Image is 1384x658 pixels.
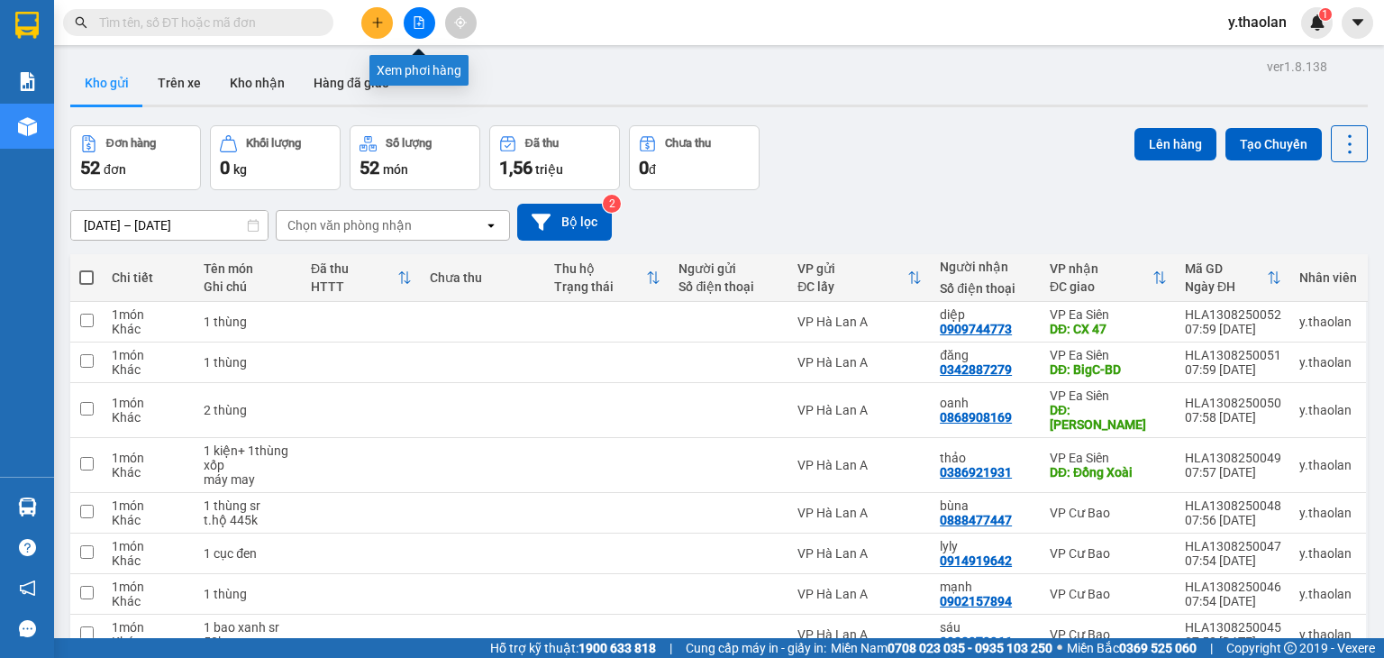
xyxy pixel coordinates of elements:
div: 07:54 [DATE] [1185,594,1281,608]
span: notification [19,580,36,597]
th: Toggle SortBy [1176,254,1290,302]
div: VP gửi [797,261,907,276]
div: 1 món [112,580,186,594]
div: 1 thùng [204,355,293,370]
div: 1 bao xanh sr [204,620,293,635]
div: VP Ea Siên [1050,348,1167,362]
div: HLA1308250047 [1185,539,1281,553]
div: DĐ: Cổng Xanh [1050,403,1167,432]
span: đ [649,162,656,177]
div: Khác [112,465,186,480]
div: diệp [940,307,1032,322]
button: file-add [404,7,435,39]
div: Chi tiết [112,270,186,285]
span: Cung cấp máy in - giấy in: [686,638,826,658]
span: kg [233,162,247,177]
div: y.thaolan [1299,627,1357,642]
div: HLA1308250052 [1185,307,1281,322]
div: Khác [112,594,186,608]
div: y.thaolan [1299,315,1357,329]
div: 07:52 [DATE] [1185,635,1281,649]
div: oanh [940,396,1032,410]
div: HLA1308250049 [1185,451,1281,465]
span: 52 [360,157,379,178]
div: Người nhận [940,260,1032,274]
img: icon-new-feature [1309,14,1325,31]
div: 1 món [112,498,186,513]
div: HLA1308250048 [1185,498,1281,513]
div: lyly [940,539,1032,553]
div: ĐC giao [1050,279,1152,294]
th: Toggle SortBy [1041,254,1176,302]
span: Hỗ trợ kỹ thuật: [490,638,656,658]
sup: 2 [603,195,621,213]
button: Khối lượng0kg [210,125,341,190]
span: 0 [639,157,649,178]
div: Chưa thu [665,137,711,150]
sup: 1 [1319,8,1332,21]
div: VP Hà Lan A [797,506,922,520]
div: 0914919642 [940,553,1012,568]
div: Khối lượng [246,137,301,150]
button: aim [445,7,477,39]
span: | [1210,638,1213,658]
th: Toggle SortBy [545,254,669,302]
div: Tên món [204,261,293,276]
div: 07:59 [DATE] [1185,322,1281,336]
div: Trạng thái [554,279,646,294]
button: plus [361,7,393,39]
div: Chưa thu [430,270,536,285]
div: Mã GD [1185,261,1267,276]
div: 0888477447 [940,513,1012,527]
span: 1 [1322,8,1328,21]
span: Miền Nam [831,638,1052,658]
div: 0938979966 [940,635,1012,649]
div: VP Hà Lan A [797,355,922,370]
div: 1 món [112,348,186,362]
button: Chưa thu0đ [629,125,760,190]
div: y.thaolan [1299,546,1357,561]
div: 0386921931 [940,465,1012,480]
div: 07:59 [DATE] [1185,362,1281,377]
strong: 0369 525 060 [1119,641,1197,655]
div: Số điện thoại [678,279,779,294]
div: Khác [112,322,186,336]
div: Chọn văn phòng nhận [287,216,412,234]
div: 1 món [112,307,186,322]
span: file-add [413,16,425,29]
div: VP Hà Lan A [797,458,922,472]
div: 07:58 [DATE] [1185,410,1281,425]
div: VP Cư Bao [1050,587,1167,601]
div: y.thaolan [1299,403,1357,417]
div: Khác [112,553,186,568]
div: DĐ: Đồng Xoài [1050,465,1167,480]
div: Số điện thoại [940,281,1032,296]
button: Số lượng52món [350,125,480,190]
span: plus [371,16,384,29]
input: Tìm tên, số ĐT hoặc mã đơn [99,13,312,32]
span: caret-down [1350,14,1366,31]
div: 1 món [112,396,186,410]
button: Tạo Chuyến [1225,128,1322,160]
span: món [383,162,408,177]
img: solution-icon [18,72,37,91]
div: đăng [940,348,1032,362]
div: 07:56 [DATE] [1185,513,1281,527]
span: 1,56 [499,157,533,178]
div: y.thaolan [1299,506,1357,520]
div: DĐ: BigC-BD [1050,362,1167,377]
div: 07:54 [DATE] [1185,553,1281,568]
strong: 1900 633 818 [578,641,656,655]
button: Kho gửi [70,61,143,105]
button: caret-down [1342,7,1373,39]
div: Nhân viên [1299,270,1357,285]
div: Khác [112,635,186,649]
button: Trên xe [143,61,215,105]
div: Đơn hàng [106,137,156,150]
span: message [19,620,36,637]
div: HLA1308250051 [1185,348,1281,362]
div: 2 thùng [204,403,293,417]
span: | [669,638,672,658]
div: Đã thu [311,261,397,276]
svg: open [484,218,498,233]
